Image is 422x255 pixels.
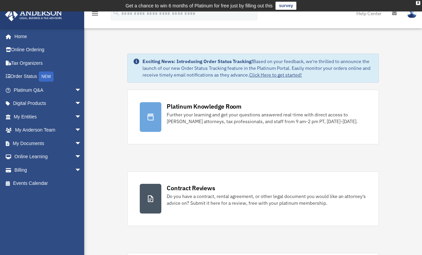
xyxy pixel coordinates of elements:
div: Based on your feedback, we're thrilled to announce the launch of our new Order Status Tracking fe... [142,58,373,78]
span: arrow_drop_down [75,150,88,164]
a: survey [275,2,296,10]
div: Get a chance to win 6 months of Platinum for free just by filling out this [126,2,273,10]
a: Order StatusNEW [5,70,92,84]
a: menu [91,12,99,18]
a: Tax Organizers [5,56,92,70]
a: Digital Productsarrow_drop_down [5,97,92,110]
div: close [416,1,420,5]
img: User Pic [407,8,417,18]
span: arrow_drop_down [75,137,88,150]
a: Billingarrow_drop_down [5,163,92,177]
a: Contract Reviews Do you have a contract, rental agreement, or other legal document you would like... [127,171,379,226]
div: Contract Reviews [167,184,215,192]
a: Online Learningarrow_drop_down [5,150,92,164]
a: Platinum Knowledge Room Further your learning and get your questions answered real-time with dire... [127,90,379,144]
strong: Exciting News: Introducing Order Status Tracking! [142,58,253,64]
img: Anderson Advisors Platinum Portal [3,8,64,21]
span: arrow_drop_down [75,83,88,97]
i: search [112,9,120,17]
div: Do you have a contract, rental agreement, or other legal document you would like an attorney's ad... [167,193,366,206]
span: arrow_drop_down [75,110,88,124]
div: Platinum Knowledge Room [167,102,241,111]
div: Further your learning and get your questions answered real-time with direct access to [PERSON_NAM... [167,111,366,125]
a: My Anderson Teamarrow_drop_down [5,123,92,137]
span: arrow_drop_down [75,163,88,177]
a: Platinum Q&Aarrow_drop_down [5,83,92,97]
span: arrow_drop_down [75,123,88,137]
i: menu [91,9,99,18]
a: Online Ordering [5,43,92,57]
div: NEW [39,72,54,82]
span: arrow_drop_down [75,97,88,111]
a: Home [5,30,88,43]
a: Events Calendar [5,177,92,190]
a: My Documentsarrow_drop_down [5,137,92,150]
a: My Entitiesarrow_drop_down [5,110,92,123]
a: Click Here to get started! [249,72,302,78]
